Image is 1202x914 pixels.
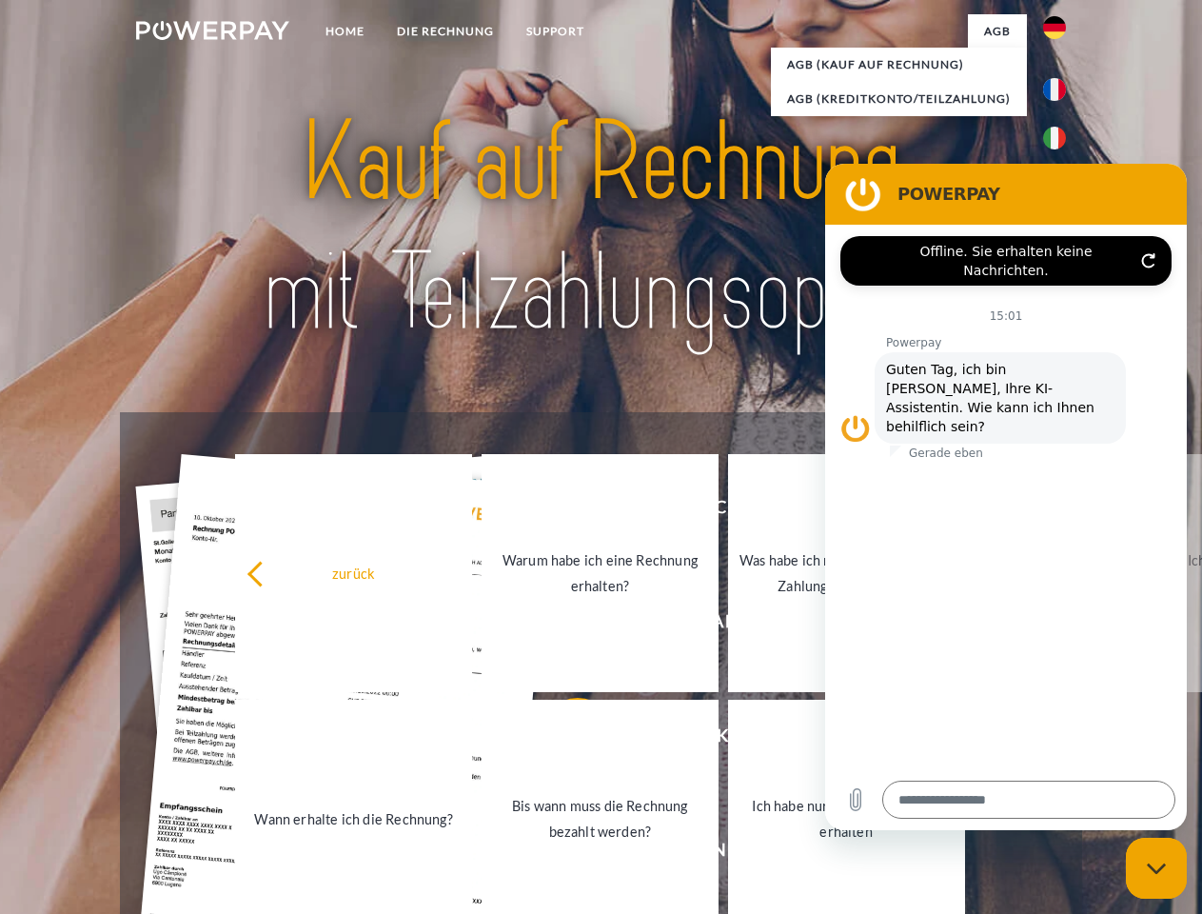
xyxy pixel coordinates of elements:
[309,14,381,49] a: Home
[246,560,461,586] div: zurück
[1126,838,1187,899] iframe: Schaltfläche zum Öffnen des Messaging-Fensters; Konversation läuft
[182,91,1020,365] img: title-powerpay_de.svg
[1043,16,1066,39] img: de
[510,14,601,49] a: SUPPORT
[825,164,1187,830] iframe: Messaging-Fenster
[381,14,510,49] a: DIE RECHNUNG
[739,793,954,844] div: Ich habe nur eine Teillieferung erhalten
[968,14,1027,49] a: agb
[739,547,954,599] div: Was habe ich noch offen, ist meine Zahlung eingegangen?
[1043,127,1066,149] img: it
[771,82,1027,116] a: AGB (Kreditkonto/Teilzahlung)
[493,793,707,844] div: Bis wann muss die Rechnung bezahlt werden?
[771,48,1027,82] a: AGB (Kauf auf Rechnung)
[246,805,461,831] div: Wann erhalte ich die Rechnung?
[1043,78,1066,101] img: fr
[136,21,289,40] img: logo-powerpay-white.svg
[493,547,707,599] div: Warum habe ich eine Rechnung erhalten?
[728,454,965,692] a: Was habe ich noch offen, ist meine Zahlung eingegangen?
